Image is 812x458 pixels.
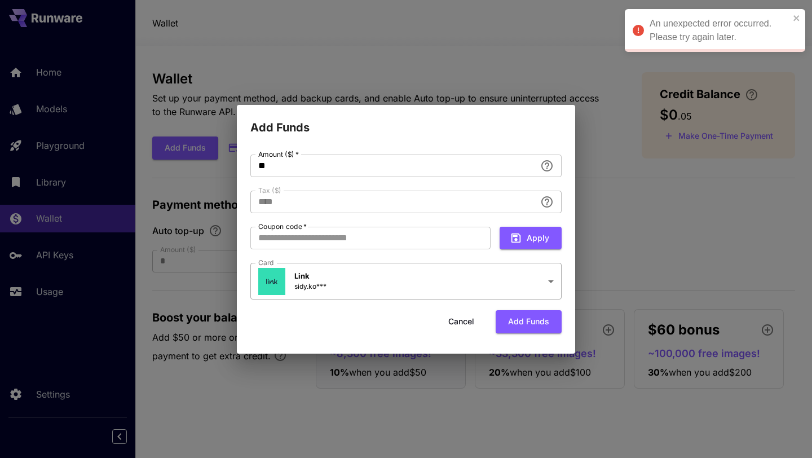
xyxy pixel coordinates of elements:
label: Tax ($) [258,186,281,195]
h2: Add Funds [237,105,575,136]
button: Cancel [436,310,487,333]
button: Apply [500,227,562,250]
p: Link [294,271,326,282]
label: Coupon code [258,222,307,231]
button: Add funds [496,310,562,333]
div: An unexpected error occurred. Please try again later. [650,17,789,44]
button: close [793,14,801,23]
label: Amount ($) [258,149,299,159]
label: Card [258,258,274,267]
